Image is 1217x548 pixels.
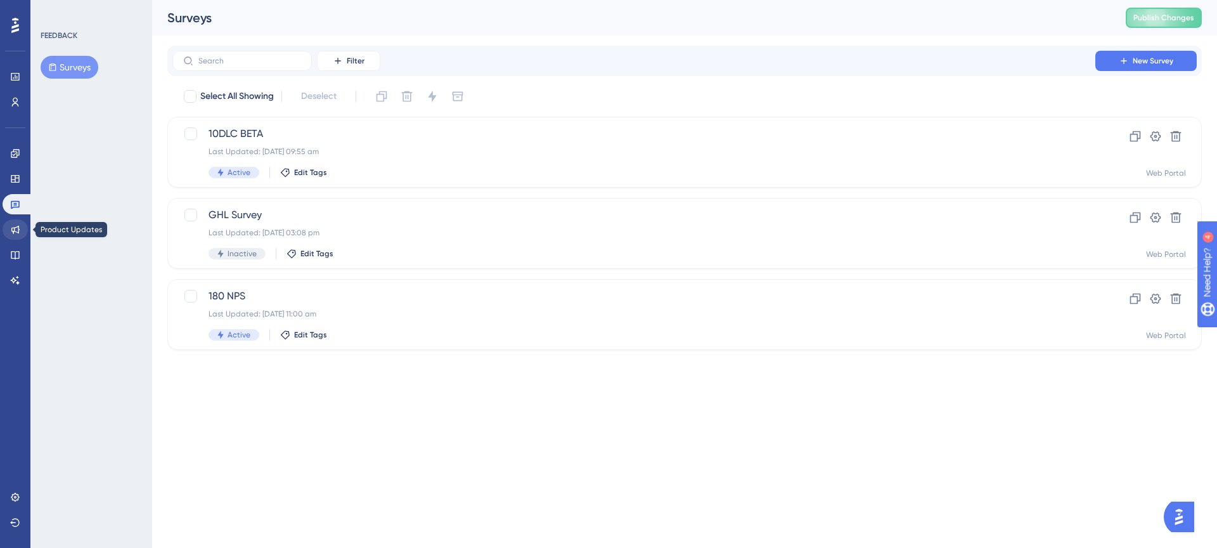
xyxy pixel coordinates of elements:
div: Last Updated: [DATE] 03:08 pm [209,228,1059,238]
button: Publish Changes [1126,8,1202,28]
div: FEEDBACK [41,30,77,41]
span: 180 NPS [209,289,1059,304]
button: Filter [317,51,380,71]
button: Edit Tags [280,330,327,340]
span: Inactive [228,249,257,259]
span: Active [228,330,250,340]
div: Surveys [167,9,1094,27]
span: Deselect [301,89,337,104]
span: Edit Tags [294,330,327,340]
button: Surveys [41,56,98,79]
span: Publish Changes [1133,13,1194,23]
button: Deselect [290,85,348,108]
div: Last Updated: [DATE] 09:55 am [209,147,1059,157]
iframe: UserGuiding AI Assistant Launcher [1164,498,1202,536]
span: Active [228,167,250,178]
span: Edit Tags [294,167,327,178]
input: Search [198,56,301,65]
span: Need Help? [30,3,79,18]
div: Web Portal [1146,249,1186,259]
span: GHL Survey [209,207,1059,223]
button: New Survey [1095,51,1197,71]
span: Select All Showing [200,89,274,104]
button: Edit Tags [280,167,327,178]
span: Filter [347,56,364,66]
button: Edit Tags [287,249,333,259]
div: 4 [88,6,92,16]
span: New Survey [1133,56,1173,66]
span: 10DLC BETA [209,126,1059,141]
span: Edit Tags [300,249,333,259]
div: Web Portal [1146,168,1186,178]
div: Web Portal [1146,330,1186,341]
div: Last Updated: [DATE] 11:00 am [209,309,1059,319]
